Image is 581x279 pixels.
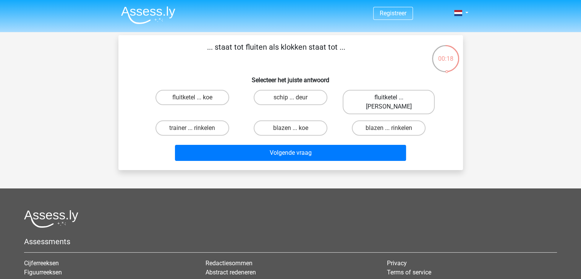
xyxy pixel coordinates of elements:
[24,210,78,228] img: Assessly logo
[121,6,175,24] img: Assessly
[387,260,407,267] a: Privacy
[206,269,256,276] a: Abstract redeneren
[175,145,406,161] button: Volgende vraag
[380,10,406,17] a: Registreer
[131,41,422,64] p: ... staat tot fluiten als klokken staat tot ...
[254,90,327,105] label: schip ... deur
[155,90,229,105] label: fluitketel ... koe
[131,70,451,84] h6: Selecteer het juiste antwoord
[431,44,460,63] div: 00:18
[254,120,327,136] label: blazen ... koe
[387,269,431,276] a: Terms of service
[206,260,252,267] a: Redactiesommen
[352,120,426,136] label: blazen ... rinkelen
[155,120,229,136] label: trainer ... rinkelen
[343,90,435,114] label: fluitketel ... [PERSON_NAME]
[24,237,557,246] h5: Assessments
[24,260,59,267] a: Cijferreeksen
[24,269,62,276] a: Figuurreeksen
